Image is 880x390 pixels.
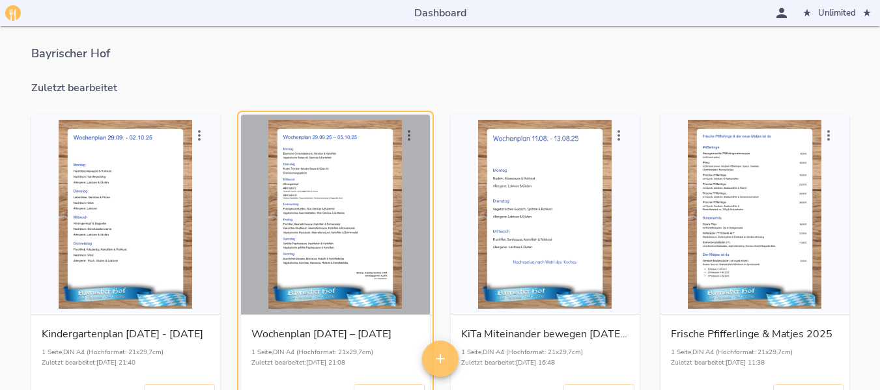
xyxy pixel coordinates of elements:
p: Kindergartenplan [DATE] - [DATE] [42,325,210,343]
p: Frische Pfifferlinge & Matjes 2025 [671,325,839,343]
p: 1 Seite , DIN A4 (Hochformat: 21x29,7cm) Zuletzt bearbeitet: [DATE] 11:38 [671,347,839,369]
h2: Bayrischer Hof [31,47,849,61]
p: Wochenplan [DATE] – [DATE] [251,325,419,343]
h3: Zuletzt bearbeitet [31,82,849,94]
p: 1 Seite , DIN A4 (Hochformat: 21x29,7cm) Zuletzt bearbeitet: [DATE] 21:40 [42,347,210,369]
p: 1 Seite , DIN A4 (Hochformat: 21x29,7cm) Zuletzt bearbeitet: [DATE] 21:08 [251,347,419,369]
p: 1 Seite , DIN A4 (Hochformat: 21x29,7cm) Zuletzt bearbeitet: [DATE] 16:48 [461,347,629,369]
span: Unlimited [802,6,872,21]
p: KiTa Miteinander bewegen [DATE] - [DATE] [461,325,629,343]
h3: Dashboard [414,7,466,20]
button: Unlimited [799,3,875,23]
